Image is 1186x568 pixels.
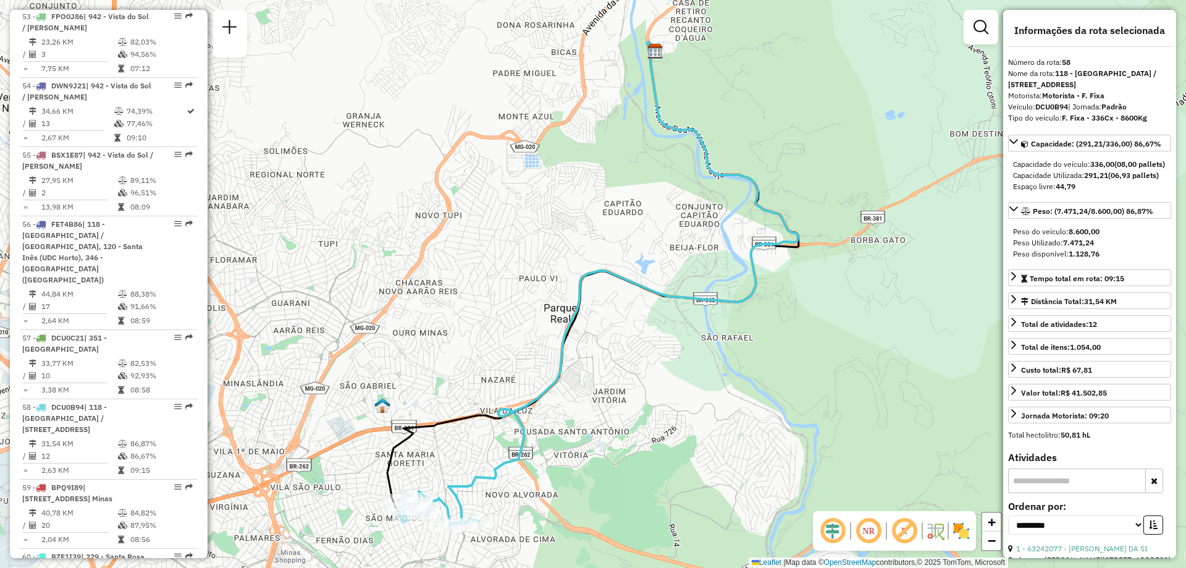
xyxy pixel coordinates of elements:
span: BZF1I39 [51,552,81,561]
td: = [22,384,28,396]
i: Tempo total em rota [118,203,124,211]
td: 86,67% [130,450,192,462]
td: 13,98 KM [41,201,117,213]
span: FET4B86 [51,219,82,229]
span: Peso: (7.471,24/8.600,00) 86,87% [1033,206,1153,216]
strong: 50,81 hL [1061,430,1090,439]
span: | 942 - Vista do Sol / [PERSON_NAME] [22,12,149,32]
div: Capacidade Utilizada: [1013,170,1166,181]
span: Tempo total em rota: 09:15 [1030,274,1124,283]
i: Total de Atividades [29,522,36,529]
i: % de utilização do peso [118,360,127,367]
td: 31,54 KM [41,438,117,450]
h4: Informações da rota selecionada [1008,25,1171,36]
strong: (06,93 pallets) [1108,171,1159,180]
span: DCU0B94 [51,402,84,412]
a: OpenStreetMap [824,558,877,567]
span: | [STREET_ADDRESS] Minas [22,483,112,503]
em: Opções [174,82,182,89]
td: 2,63 KM [41,464,117,477]
td: 08:09 [130,201,192,213]
i: % de utilização do peso [118,509,127,517]
td: / [22,48,28,61]
a: Zoom out [982,532,1001,550]
em: Rota exportada [185,82,193,89]
img: Exibir/Ocultar setores [951,521,971,541]
td: 77,46% [126,117,186,130]
i: Total de Atividades [29,303,36,310]
em: Opções [174,403,182,410]
i: Total de Atividades [29,51,36,58]
strong: (08,00 pallets) [1114,159,1165,169]
td: 74,39% [126,105,186,117]
span: | Jornada: [1068,102,1127,111]
td: 09:10 [126,132,186,144]
img: 211 UDC WCL Vila Suzana [374,397,390,413]
strong: F. Fixa - 336Cx - 8600Kg [1062,113,1147,122]
span: 31,54 KM [1084,297,1117,306]
i: % de utilização do peso [118,290,127,298]
td: 7,75 KM [41,62,117,75]
div: Endereço: [PERSON_NAME][STREET_ADDRESS] [1008,554,1171,566]
a: Valor total:R$ 41.502,85 [1008,384,1171,401]
div: Número da rota: [1008,57,1171,68]
div: Peso: (7.471,24/8.600,00) 86,87% [1008,221,1171,265]
i: % de utilização da cubagem [118,303,127,310]
td: 23,26 KM [41,36,117,48]
i: Distância Total [29,108,36,115]
td: 12 [41,450,117,462]
span: 54 - [22,81,151,101]
em: Opções [174,12,182,20]
span: | 942 - Vista do Sol / [PERSON_NAME] [22,150,153,171]
span: Capacidade: (291,21/336,00) 86,67% [1031,139,1161,148]
em: Rota exportada [185,553,193,560]
i: % de utilização do peso [118,177,127,184]
div: Total hectolitro: [1008,430,1171,441]
a: Total de atividades:12 [1008,315,1171,332]
em: Rota exportada [185,151,193,158]
em: Rota exportada [185,12,193,20]
div: Capacidade do veículo: [1013,159,1166,170]
td: 2,04 KM [41,533,117,546]
span: Ocultar NR [854,516,883,546]
i: Tempo total em rota [118,65,124,72]
span: | 118 - [GEOGRAPHIC_DATA] / [STREET_ADDRESS] [22,402,107,434]
strong: 58 [1062,57,1070,67]
strong: 291,21 [1084,171,1108,180]
td: 09:15 [130,464,192,477]
td: 2 [41,187,117,199]
em: Opções [174,483,182,491]
i: Total de Atividades [29,372,36,379]
div: Total de itens: [1021,342,1101,353]
div: Capacidade: (291,21/336,00) 86,67% [1008,154,1171,197]
a: Custo total:R$ 67,81 [1008,361,1171,378]
td: = [22,62,28,75]
img: CDD Santa Luzia [647,43,663,59]
span: + [988,514,996,530]
span: 55 - [22,150,153,171]
i: % de utilização da cubagem [118,372,127,379]
td: = [22,315,28,327]
span: Ocultar deslocamento [818,516,847,546]
em: Opções [174,151,182,158]
a: Capacidade: (291,21/336,00) 86,67% [1008,135,1171,151]
span: | [783,558,785,567]
em: Rota exportada [185,483,193,491]
span: Exibir rótulo [889,516,919,546]
td: 86,87% [130,438,192,450]
strong: 12 [1088,320,1097,329]
span: DCU0C21 [51,333,84,342]
a: Nova sessão e pesquisa [217,15,242,43]
span: | 942 - Vista do Sol / [PERSON_NAME] [22,81,151,101]
strong: 336,00 [1090,159,1114,169]
em: Opções [174,334,182,341]
td: 27,95 KM [41,174,117,187]
td: 89,11% [130,174,192,187]
span: DWN9J21 [51,81,86,90]
strong: DCU0B94 [1035,102,1068,111]
div: Tipo do veículo: [1008,112,1171,124]
strong: R$ 41.502,85 [1061,388,1107,397]
td: / [22,370,28,382]
i: Distância Total [29,38,36,46]
span: 53 - [22,12,149,32]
